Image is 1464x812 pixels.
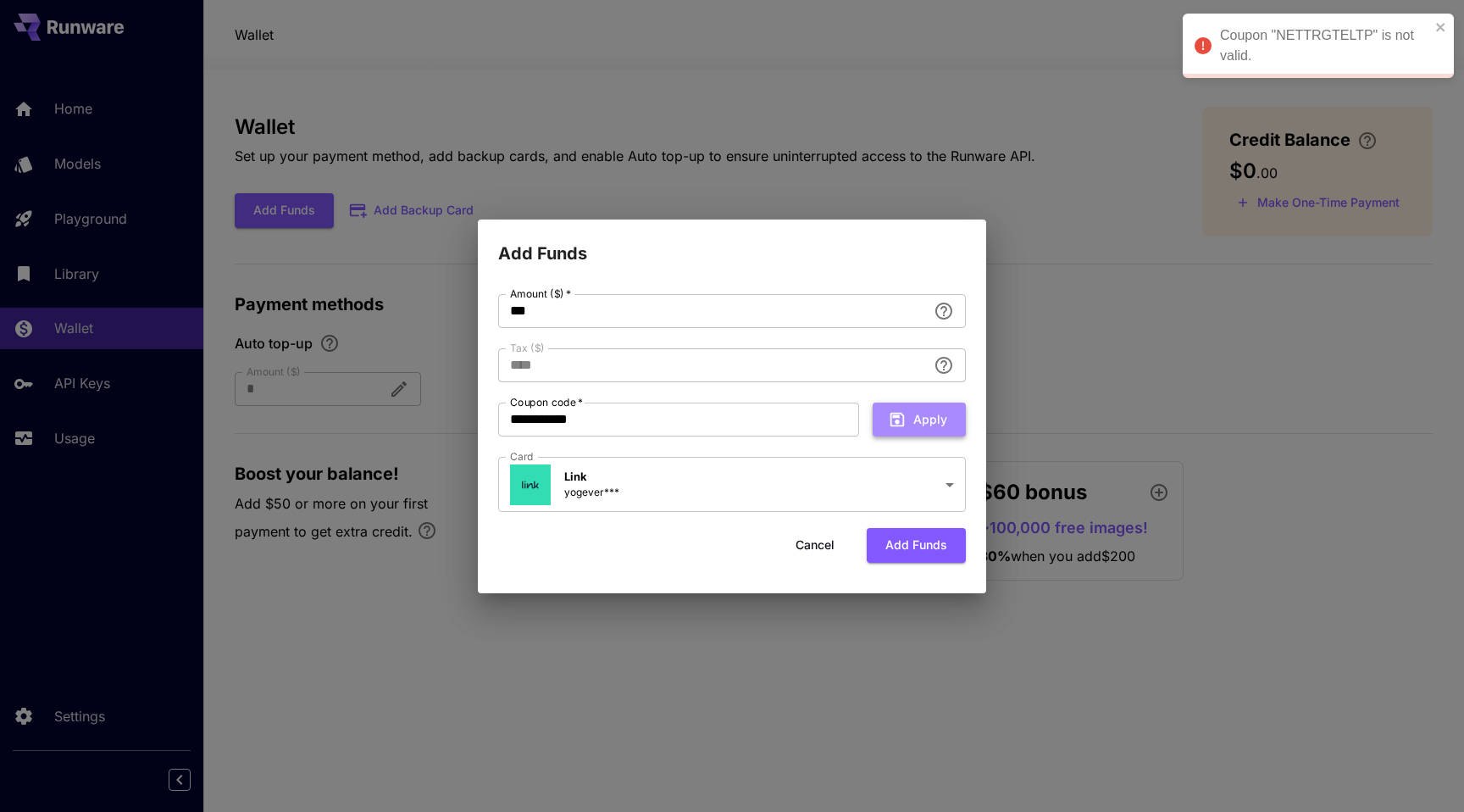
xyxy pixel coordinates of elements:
[564,469,619,486] p: Link
[478,220,986,267] h2: Add Funds
[510,395,583,409] label: Coupon code
[873,403,966,437] button: Apply
[510,286,571,301] label: Amount ($)
[1435,20,1447,34] button: close
[777,528,853,563] button: Cancel
[867,528,966,563] button: Add funds
[510,341,545,355] label: Tax ($)
[510,449,534,464] label: Card
[1220,25,1430,66] div: Coupon "NETTRGTELTP" is not valid.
